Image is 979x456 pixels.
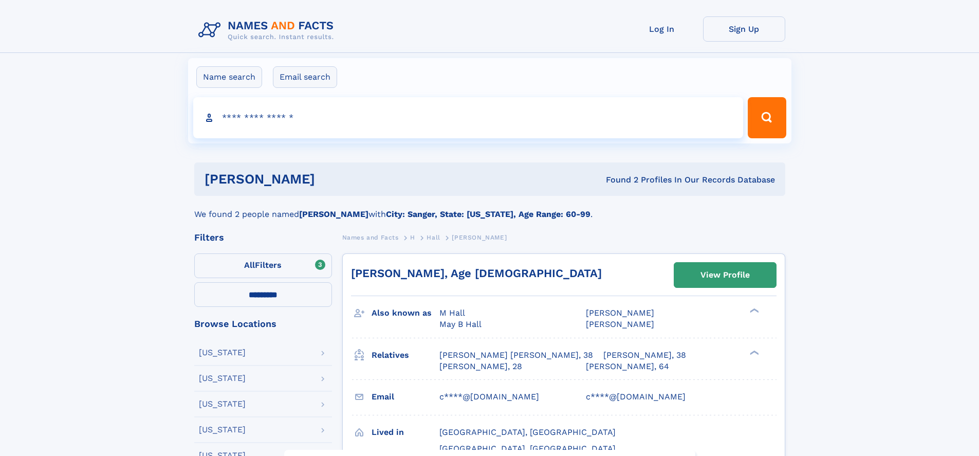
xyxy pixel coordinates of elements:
label: Email search [273,66,337,88]
span: May B Hall [439,319,482,329]
button: Search Button [748,97,786,138]
div: Browse Locations [194,319,332,329]
input: search input [193,97,744,138]
span: [PERSON_NAME] [586,308,654,318]
div: View Profile [700,263,750,287]
a: [PERSON_NAME], 64 [586,361,669,372]
span: [GEOGRAPHIC_DATA], [GEOGRAPHIC_DATA] [439,444,616,453]
span: All [244,260,255,270]
a: [PERSON_NAME], Age [DEMOGRAPHIC_DATA] [351,267,602,280]
div: ❯ [747,307,760,314]
span: Hall [427,234,440,241]
a: Names and Facts [342,231,399,244]
h3: Relatives [372,346,439,364]
div: We found 2 people named with . [194,196,785,221]
a: Sign Up [703,16,785,42]
a: View Profile [674,263,776,287]
b: [PERSON_NAME] [299,209,368,219]
span: H [410,234,415,241]
div: [US_STATE] [199,400,246,408]
h3: Lived in [372,424,439,441]
span: [PERSON_NAME] [586,319,654,329]
a: [PERSON_NAME] [PERSON_NAME], 38 [439,350,593,361]
label: Name search [196,66,262,88]
a: Log In [621,16,703,42]
label: Filters [194,253,332,278]
div: ❯ [747,349,760,356]
a: H [410,231,415,244]
a: [PERSON_NAME], 28 [439,361,522,372]
span: [PERSON_NAME] [452,234,507,241]
img: Logo Names and Facts [194,16,342,44]
div: [US_STATE] [199,349,246,357]
a: [PERSON_NAME], 38 [603,350,686,361]
a: Hall [427,231,440,244]
h3: Also known as [372,304,439,322]
div: [US_STATE] [199,374,246,382]
span: M Hall [439,308,465,318]
b: City: Sanger, State: [US_STATE], Age Range: 60-99 [386,209,590,219]
h3: Email [372,388,439,406]
div: [US_STATE] [199,426,246,434]
span: [GEOGRAPHIC_DATA], [GEOGRAPHIC_DATA] [439,427,616,437]
div: Filters [194,233,332,242]
div: Found 2 Profiles In Our Records Database [460,174,775,186]
h1: [PERSON_NAME] [205,173,460,186]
